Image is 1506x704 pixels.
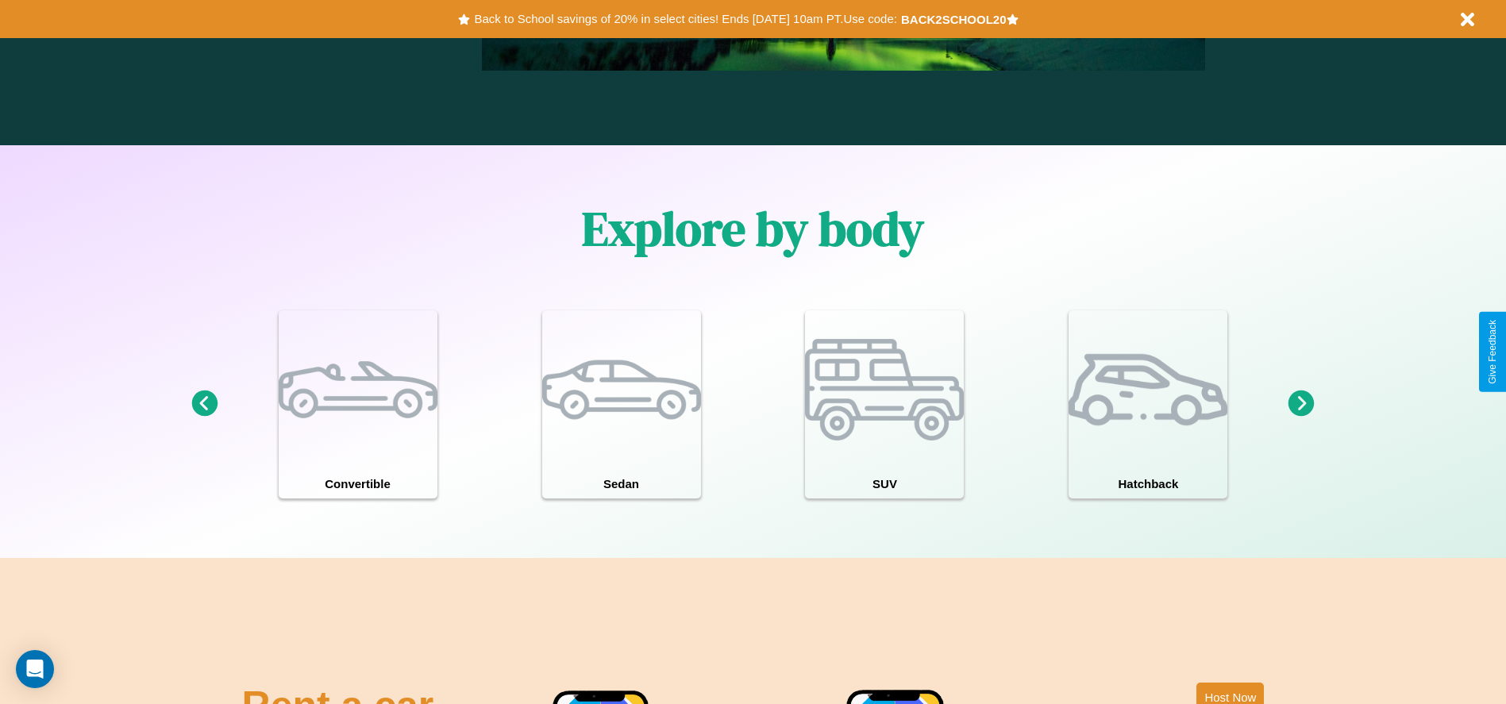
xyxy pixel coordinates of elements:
button: Back to School savings of 20% in select cities! Ends [DATE] 10am PT.Use code: [470,8,900,30]
b: BACK2SCHOOL20 [901,13,1007,26]
div: Open Intercom Messenger [16,650,54,688]
h1: Explore by body [582,196,924,261]
h4: SUV [805,469,964,498]
div: Give Feedback [1487,320,1498,384]
h4: Hatchback [1069,469,1227,498]
h4: Sedan [542,469,701,498]
h4: Convertible [279,469,437,498]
